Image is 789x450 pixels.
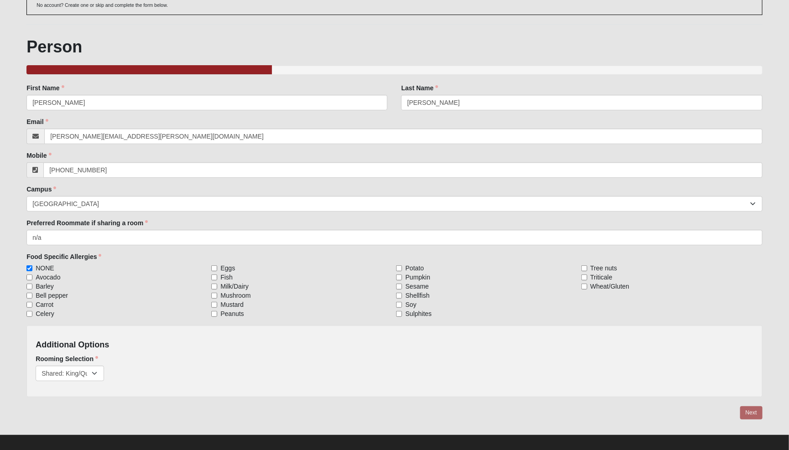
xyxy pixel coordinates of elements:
[26,185,56,194] label: Campus
[26,117,48,126] label: Email
[220,264,235,273] span: Eggs
[26,83,64,93] label: First Name
[396,293,402,299] input: Shellfish
[26,37,763,57] h1: Person
[405,309,432,318] span: Sulphites
[211,293,217,299] input: Mushroom
[396,274,402,280] input: Pumpkin
[26,293,32,299] input: Bell pepper
[26,302,32,308] input: Carrot
[36,300,53,309] span: Carrot
[36,309,54,318] span: Celery
[211,284,217,290] input: Milk/Dairy
[581,265,587,271] input: Tree nuts
[405,291,429,300] span: Shellfish
[211,311,217,317] input: Peanuts
[36,282,54,291] span: Barley
[36,354,98,363] label: Rooming Selection
[26,284,32,290] input: Barley
[401,83,438,93] label: Last Name
[396,311,402,317] input: Sulphites
[36,264,54,273] span: NONE
[405,300,416,309] span: Soy
[581,274,587,280] input: Triticale
[26,265,32,271] input: NONE
[220,309,244,318] span: Peanuts
[405,282,428,291] span: Sesame
[36,291,68,300] span: Bell pepper
[405,264,423,273] span: Potato
[26,218,148,228] label: Preferred Roommate if sharing a room
[396,302,402,308] input: Soy
[26,311,32,317] input: Celery
[590,282,630,291] span: Wheat/Gluten
[581,284,587,290] input: Wheat/Gluten
[405,273,430,282] span: Pumpkin
[396,284,402,290] input: Sesame
[26,274,32,280] input: Avocado
[220,273,232,282] span: Fish
[220,300,244,309] span: Mustard
[396,265,402,271] input: Potato
[211,302,217,308] input: Mustard
[36,340,753,350] h4: Additional Options
[26,252,101,261] label: Food Specific Allergies
[36,273,60,282] span: Avocado
[26,151,51,160] label: Mobile
[211,265,217,271] input: Eggs
[220,291,251,300] span: Mushroom
[590,273,613,282] span: Triticale
[211,274,217,280] input: Fish
[37,2,168,9] p: No account? Create one or skip and complete the form below.
[590,264,617,273] span: Tree nuts
[220,282,248,291] span: Milk/Dairy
